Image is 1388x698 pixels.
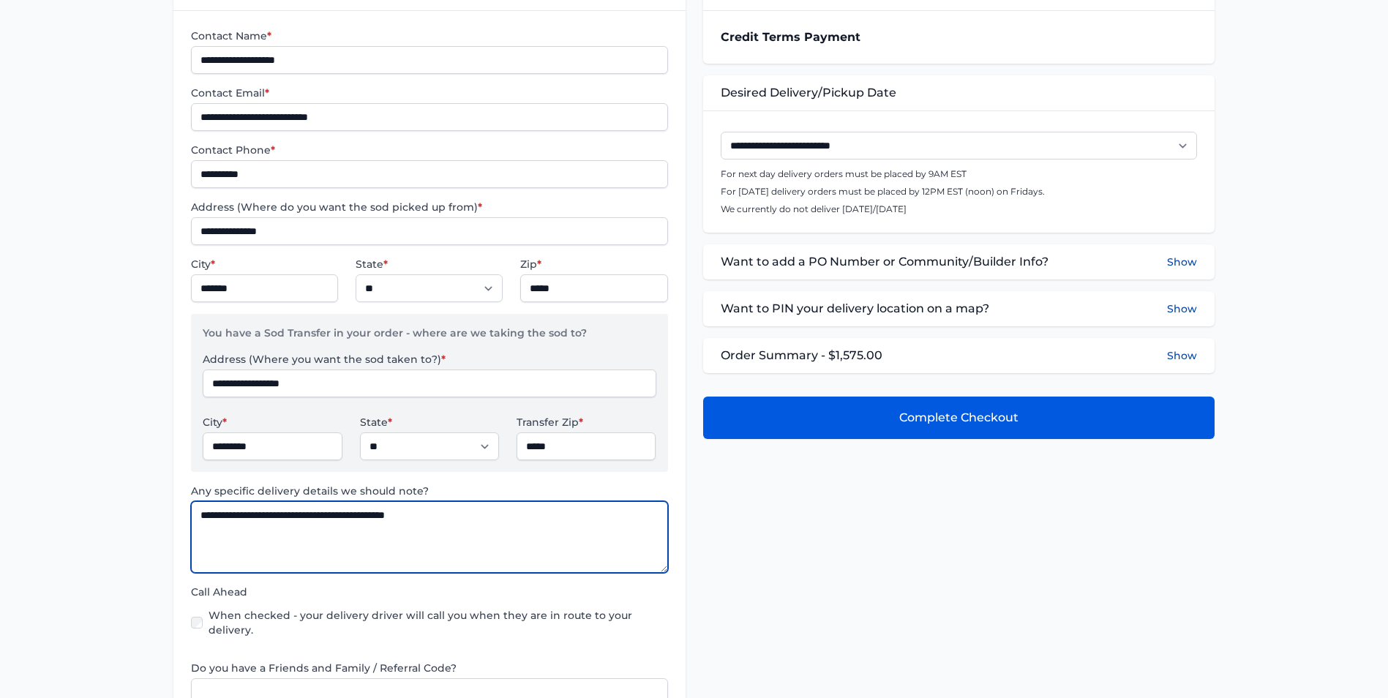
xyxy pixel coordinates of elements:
span: Want to add a PO Number or Community/Builder Info? [721,253,1048,271]
strong: Credit Terms Payment [721,30,860,44]
label: Zip [520,257,667,271]
button: Show [1167,348,1197,363]
label: Address (Where you want the sod taken to?) [203,352,656,367]
p: For next day delivery orders must be placed by 9AM EST [721,168,1197,180]
label: Any specific delivery details we should note? [191,484,667,498]
button: Show [1167,300,1197,318]
label: Transfer Zip [517,415,656,429]
label: City [203,415,342,429]
label: When checked - your delivery driver will call you when they are in route to your delivery. [209,608,667,637]
span: Want to PIN your delivery location on a map? [721,300,989,318]
label: Call Ahead [191,585,667,599]
label: Address (Where do you want the sod picked up from) [191,200,667,214]
label: Contact Email [191,86,667,100]
button: Complete Checkout [703,397,1215,439]
label: City [191,257,338,271]
p: We currently do not deliver [DATE]/[DATE] [721,203,1197,215]
p: For [DATE] delivery orders must be placed by 12PM EST (noon) on Fridays. [721,186,1197,198]
button: Show [1167,253,1197,271]
label: Do you have a Friends and Family / Referral Code? [191,661,667,675]
p: You have a Sod Transfer in your order - where are we taking the sod to? [203,326,656,352]
label: Contact Phone [191,143,667,157]
span: Order Summary - $1,575.00 [721,347,882,364]
span: Complete Checkout [899,409,1019,427]
label: Contact Name [191,29,667,43]
label: State [356,257,503,271]
label: State [360,415,499,429]
div: Desired Delivery/Pickup Date [703,75,1215,110]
